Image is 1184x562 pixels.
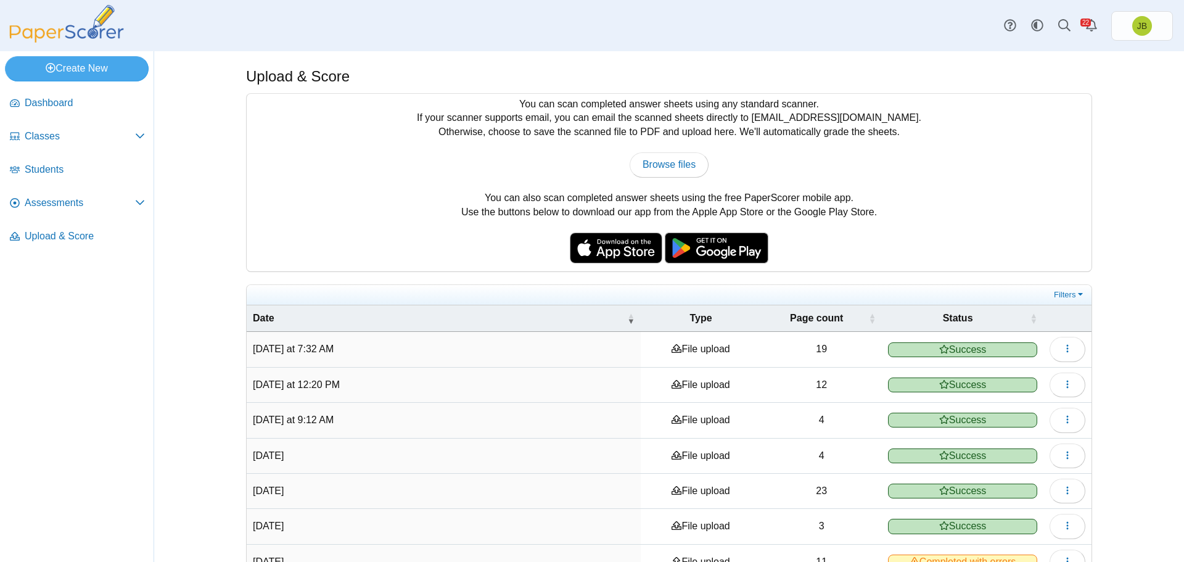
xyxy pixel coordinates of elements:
span: Joel Boyd [1137,22,1147,30]
a: Alerts [1078,12,1105,39]
span: Type [647,312,755,325]
div: You can scan completed answer sheets using any standard scanner. If your scanner supports email, ... [247,94,1091,271]
span: Success [888,519,1037,534]
time: Oct 2, 2025 at 3:20 PM [253,450,284,461]
time: Oct 1, 2025 at 12:27 PM [253,521,284,531]
span: Status [888,312,1027,325]
h1: Upload & Score [246,66,350,87]
a: PaperScorer [5,34,128,44]
span: Status : Activate to sort [1030,312,1037,324]
span: Success [888,342,1037,357]
td: 12 [761,368,882,403]
a: Upload & Score [5,222,150,252]
span: Success [888,378,1037,392]
time: Oct 1, 2025 at 2:35 PM [253,486,284,496]
span: Dashboard [25,96,145,110]
a: Browse files [630,152,709,177]
span: Students [25,163,145,176]
td: File upload [641,403,761,438]
img: apple-store-badge.svg [570,233,662,263]
time: Oct 7, 2025 at 7:32 AM [253,344,334,354]
span: Date : Activate to remove sorting [627,312,635,324]
a: Assessments [5,189,150,218]
a: Students [5,155,150,185]
span: Success [888,448,1037,463]
td: File upload [641,509,761,544]
span: Page count [767,312,866,325]
img: PaperScorer [5,5,128,43]
a: Create New [5,56,149,81]
td: 4 [761,439,882,474]
td: 23 [761,474,882,509]
td: 19 [761,332,882,367]
td: 4 [761,403,882,438]
span: Classes [25,130,135,143]
span: Date [253,312,625,325]
time: Oct 6, 2025 at 12:20 PM [253,379,340,390]
span: Browse files [643,159,696,170]
td: File upload [641,332,761,367]
span: Success [888,413,1037,428]
span: Upload & Score [25,229,145,243]
a: Classes [5,122,150,152]
td: File upload [641,368,761,403]
span: Joel Boyd [1132,16,1152,36]
span: Assessments [25,196,135,210]
td: File upload [641,474,761,509]
td: File upload [641,439,761,474]
img: google-play-badge.png [665,233,768,263]
time: Oct 6, 2025 at 9:12 AM [253,415,334,425]
span: Success [888,484,1037,498]
a: Joel Boyd [1111,11,1173,41]
td: 3 [761,509,882,544]
a: Dashboard [5,89,150,118]
span: Page count : Activate to sort [868,312,876,324]
a: Filters [1051,289,1088,301]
